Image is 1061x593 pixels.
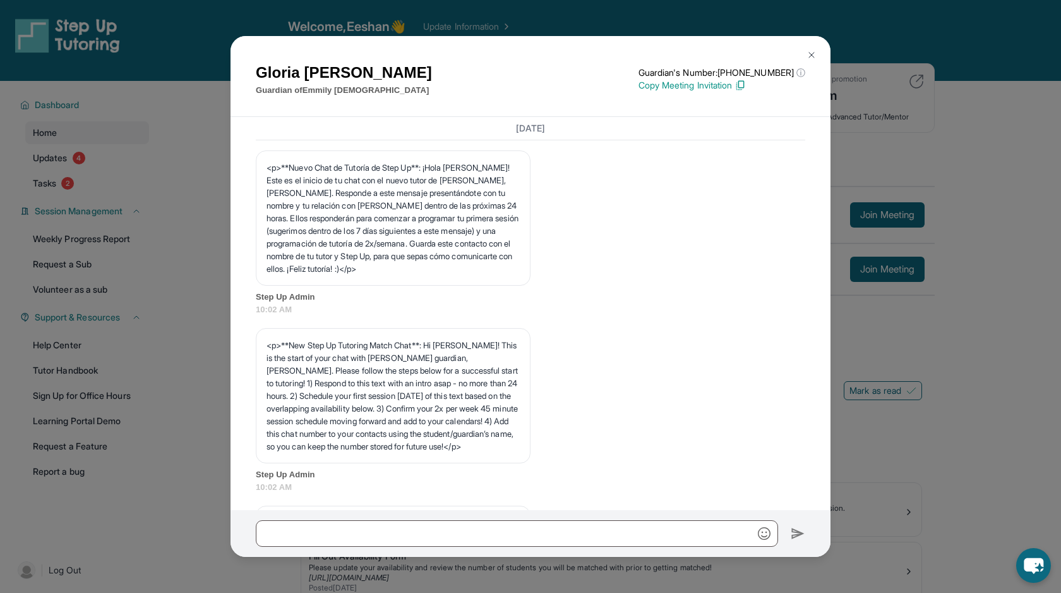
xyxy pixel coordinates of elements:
[256,291,805,303] span: Step Up Admin
[256,61,432,84] h1: Gloria [PERSON_NAME]
[638,79,805,92] p: Copy Meeting Invitation
[256,84,432,97] p: Guardian of Emmily [DEMOGRAPHIC_DATA]
[791,526,805,541] img: Send icon
[256,122,805,135] h3: [DATE]
[256,481,805,494] span: 10:02 AM
[256,468,805,481] span: Step Up Admin
[734,80,746,91] img: Copy Icon
[256,303,805,316] span: 10:02 AM
[267,161,520,275] p: <p>**Nuevo Chat de Tutoría de Step Up**: ¡Hola [PERSON_NAME]! Este es el inicio de tu chat con el...
[267,339,520,453] p: <p>**New Step Up Tutoring Match Chat**: Hi [PERSON_NAME]! This is the start of your chat with [PE...
[796,66,805,79] span: ⓘ
[806,50,817,60] img: Close Icon
[758,527,770,540] img: Emoji
[1016,548,1051,583] button: chat-button
[638,66,805,79] p: Guardian's Number: [PHONE_NUMBER]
